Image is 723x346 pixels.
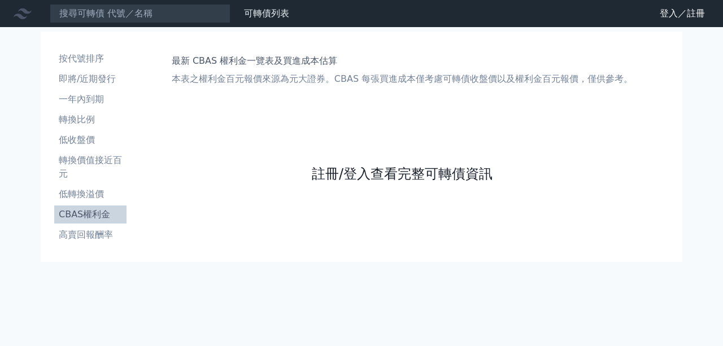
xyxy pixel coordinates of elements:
a: 可轉債列表 [244,8,289,19]
a: 一年內到期 [54,90,127,108]
li: 轉換比例 [54,113,127,126]
a: 即將/近期發行 [54,70,127,88]
a: 註冊/登入查看完整可轉債資訊 [312,165,493,183]
a: 低收盤價 [54,131,127,149]
a: 轉換比例 [54,111,127,129]
li: 低轉換溢價 [54,187,127,201]
a: 登入／註冊 [651,5,714,23]
li: 按代號排序 [54,52,127,65]
li: CBAS權利金 [54,208,127,221]
a: 高賣回報酬率 [54,226,127,244]
a: 轉換價值接近百元 [54,151,127,183]
li: 低收盤價 [54,133,127,147]
h1: 最新 CBAS 權利金一覽表及買進成本估算 [172,54,633,68]
a: 按代號排序 [54,50,127,68]
p: 本表之權利金百元報價來源為元大證券。CBAS 每張買進成本僅考慮可轉債收盤價以及權利金百元報價，僅供參考。 [172,72,633,86]
a: 低轉換溢價 [54,185,127,203]
input: 搜尋可轉債 代號／名稱 [50,4,230,23]
a: CBAS權利金 [54,205,127,224]
li: 轉換價值接近百元 [54,154,127,181]
li: 即將/近期發行 [54,72,127,86]
li: 高賣回報酬率 [54,228,127,242]
li: 一年內到期 [54,93,127,106]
